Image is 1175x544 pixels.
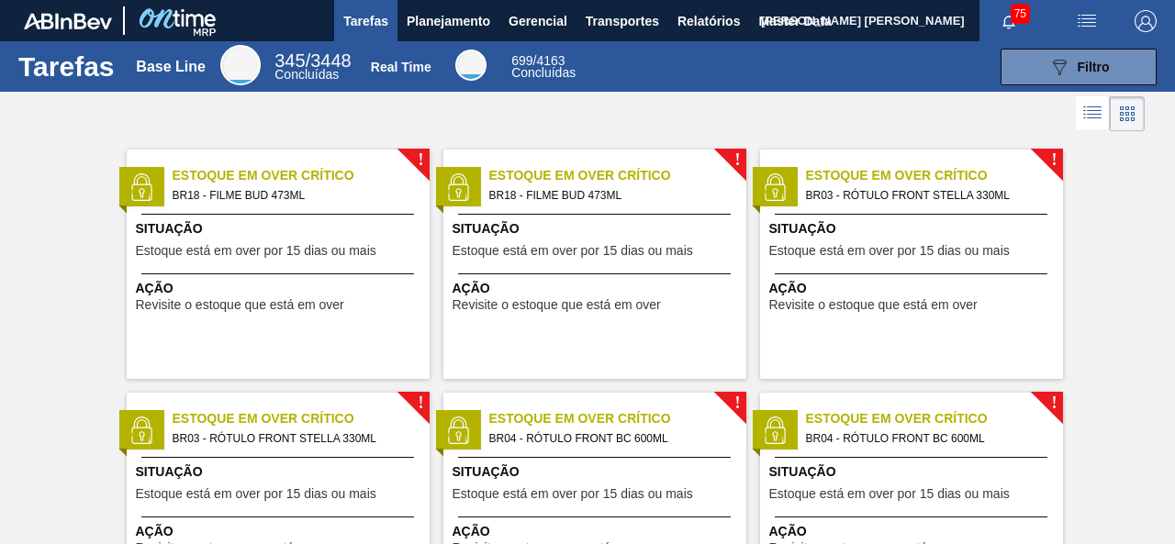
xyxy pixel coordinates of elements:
span: Filtro [1078,60,1110,74]
img: status [128,173,155,201]
span: Ação [453,522,742,541]
button: Notificações [979,8,1038,34]
span: BR18 - FILME BUD 473ML [173,185,415,205]
span: Estoque está em over por 15 dias ou mais [136,244,376,258]
span: Ação [769,279,1058,298]
span: Gerencial [509,10,567,32]
span: Planejamento [407,10,490,32]
img: status [761,416,789,444]
span: BR03 - RÓTULO FRONT STELLA 330ML [173,428,415,449]
button: Filtro [1001,49,1157,85]
span: BR04 - RÓTULO FRONT BC 600ML [489,428,732,449]
span: Master Data [758,10,831,32]
span: BR04 - RÓTULO FRONT BC 600ML [806,428,1048,449]
span: Estoque em Over Crítico [806,409,1063,428]
span: Ação [136,522,425,541]
span: / 3448 [274,50,351,71]
span: Ação [769,522,1058,541]
span: Concluídas [274,67,339,82]
span: Situação [769,462,1058,482]
img: Logout [1135,10,1157,32]
span: ! [734,153,740,167]
span: Revisite o estoque que está em over [769,298,978,312]
span: Situação [136,462,425,482]
span: ! [418,396,423,410]
div: Real Time [371,60,431,74]
span: / 4163 [511,53,565,68]
div: Base Line [136,59,206,75]
span: Tarefas [343,10,388,32]
span: BR03 - RÓTULO FRONT STELLA 330ML [806,185,1048,205]
span: 75 [1011,4,1030,24]
img: status [128,416,155,444]
span: Estoque está em over por 15 dias ou mais [453,487,693,501]
span: Situação [136,219,425,239]
span: Transportes [586,10,659,32]
span: ! [418,153,423,167]
span: Estoque em Over Crítico [173,409,430,428]
div: Base Line [220,45,261,85]
img: status [761,173,789,201]
img: status [444,416,472,444]
span: Revisite o estoque que está em over [136,298,344,312]
span: Estoque em Over Crítico [173,166,430,185]
div: Real Time [511,55,576,79]
span: ! [1051,153,1057,167]
img: TNhmsLtSVTkK8tSr43FrP2fwEKptu5GPRR3wAAAABJRU5ErkJggg== [24,13,112,29]
span: Ação [453,279,742,298]
span: Estoque está em over por 15 dias ou mais [453,244,693,258]
span: 699 [511,53,532,68]
div: Base Line [274,53,351,81]
span: Concluídas [511,65,576,80]
span: ! [1051,396,1057,410]
span: Situação [453,462,742,482]
img: userActions [1076,10,1098,32]
div: Visão em Lista [1076,96,1110,131]
span: Estoque está em over por 15 dias ou mais [769,487,1010,501]
span: Estoque está em over por 15 dias ou mais [136,487,376,501]
span: 345 [274,50,305,71]
span: Estoque em Over Crítico [489,409,746,428]
span: ! [734,396,740,410]
div: Visão em Cards [1110,96,1145,131]
span: Situação [453,219,742,239]
span: Relatórios [677,10,740,32]
span: Estoque em Over Crítico [806,166,1063,185]
div: Real Time [455,50,487,81]
span: Revisite o estoque que está em over [453,298,661,312]
span: Ação [136,279,425,298]
span: Estoque em Over Crítico [489,166,746,185]
img: status [444,173,472,201]
span: Estoque está em over por 15 dias ou mais [769,244,1010,258]
h1: Tarefas [18,56,115,77]
span: BR18 - FILME BUD 473ML [489,185,732,205]
span: Situação [769,219,1058,239]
